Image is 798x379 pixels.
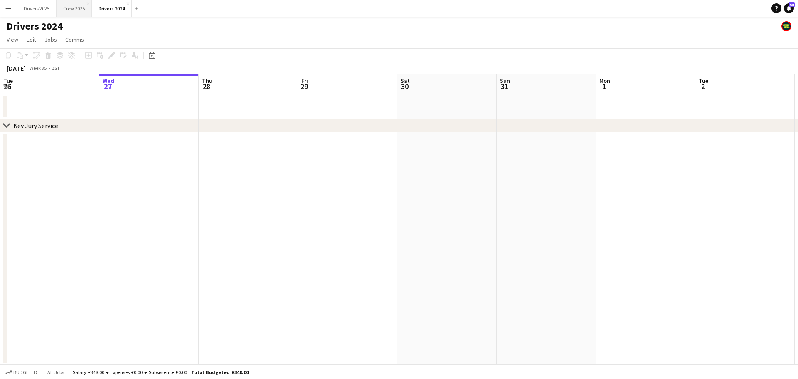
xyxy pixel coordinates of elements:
[101,82,114,91] span: 27
[3,77,13,84] span: Tue
[44,36,57,43] span: Jobs
[784,3,794,13] a: 50
[191,369,249,375] span: Total Budgeted £348.00
[27,36,36,43] span: Edit
[301,77,308,84] span: Fri
[41,34,60,45] a: Jobs
[599,77,610,84] span: Mon
[27,65,48,71] span: Week 35
[7,64,26,72] div: [DATE]
[62,34,87,45] a: Comms
[699,77,708,84] span: Tue
[17,0,57,17] button: Drivers 2025
[201,82,212,91] span: 28
[399,82,410,91] span: 30
[13,121,58,130] div: Kev Jury Service
[57,0,92,17] button: Crew 2025
[598,82,610,91] span: 1
[73,369,249,375] div: Salary £348.00 + Expenses £0.00 + Subsistence £0.00 =
[7,20,63,32] h1: Drivers 2024
[23,34,39,45] a: Edit
[499,82,510,91] span: 31
[2,82,13,91] span: 26
[52,65,60,71] div: BST
[4,368,39,377] button: Budgeted
[300,82,308,91] span: 29
[202,77,212,84] span: Thu
[7,36,18,43] span: View
[13,369,37,375] span: Budgeted
[781,21,791,31] app-user-avatar: Nicola Price
[46,369,66,375] span: All jobs
[103,77,114,84] span: Wed
[92,0,132,17] button: Drivers 2024
[697,82,708,91] span: 2
[789,2,795,7] span: 50
[500,77,510,84] span: Sun
[65,36,84,43] span: Comms
[3,34,22,45] a: View
[401,77,410,84] span: Sat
